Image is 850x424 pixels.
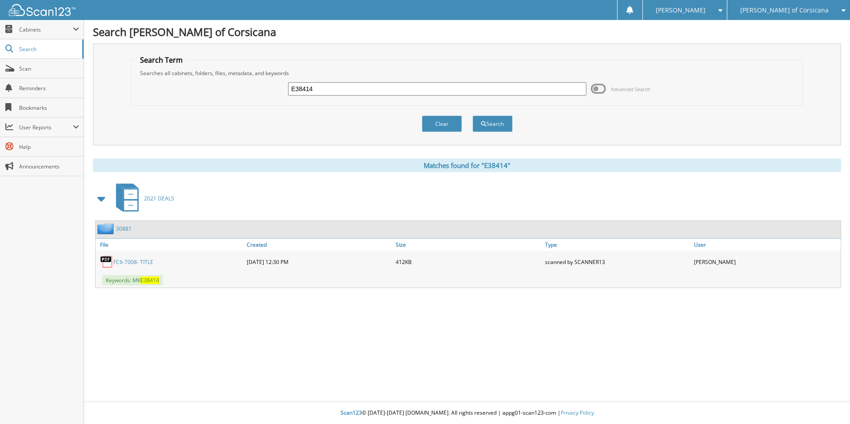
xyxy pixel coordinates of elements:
a: User [692,239,841,251]
button: Clear [422,116,462,132]
span: E38414 [140,276,159,284]
span: Search [19,45,78,53]
div: © [DATE]-[DATE] [DOMAIN_NAME]. All rights reserved | appg01-scan123-com | [84,402,850,424]
legend: Search Term [136,55,187,65]
div: [PERSON_NAME] [692,253,841,271]
span: Announcements [19,163,79,170]
span: [PERSON_NAME] [656,8,706,13]
div: scanned by SCANNER13 [543,253,692,271]
a: Created [245,239,393,251]
a: File [96,239,245,251]
span: Cabinets [19,26,73,33]
img: scan123-logo-white.svg [9,4,76,16]
a: 2021 DEALS [111,181,174,216]
div: 412KB [393,253,542,271]
h1: Search [PERSON_NAME] of Corsicana [93,24,841,39]
button: Search [473,116,513,132]
a: Size [393,239,542,251]
a: FC6-7008- TITLE [113,258,153,266]
img: PDF.png [100,255,113,268]
span: Help [19,143,79,151]
span: Bookmarks [19,104,79,112]
iframe: Chat Widget [806,381,850,424]
span: [PERSON_NAME] of Corsicana [740,8,829,13]
img: folder2.png [97,223,116,234]
div: Searches all cabinets, folders, files, metadata, and keywords [136,69,798,77]
span: Reminders [19,84,79,92]
span: User Reports [19,124,73,131]
a: 30881 [116,225,132,232]
span: Scan [19,65,79,72]
span: 2021 DEALS [144,195,174,202]
div: [DATE] 12:30 PM [245,253,393,271]
span: Keywords: MK [102,275,163,285]
a: Type [543,239,692,251]
span: Advanced Search [611,86,650,92]
span: Scan123 [341,409,362,416]
a: Privacy Policy [561,409,594,416]
div: Matches found for "E38414" [93,159,841,172]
